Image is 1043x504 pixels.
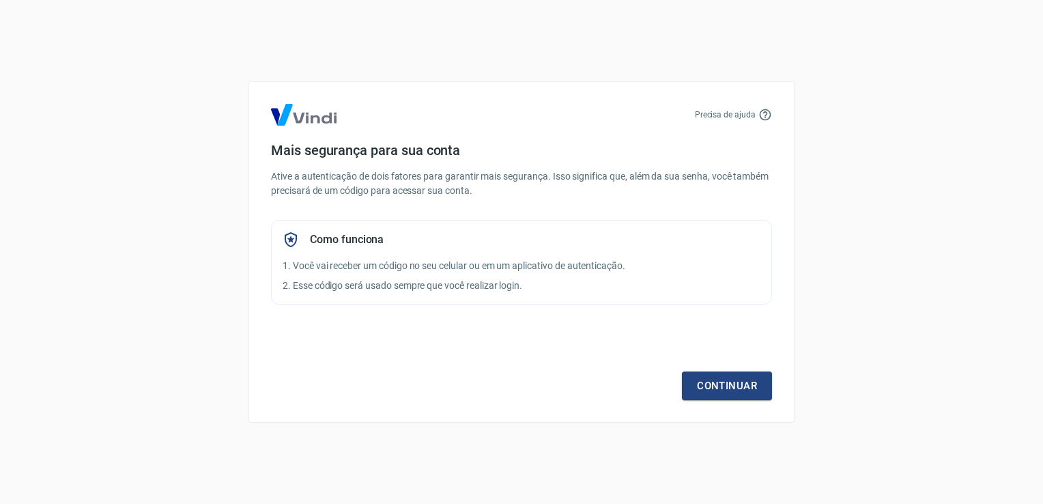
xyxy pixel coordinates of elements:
p: Ative a autenticação de dois fatores para garantir mais segurança. Isso significa que, além da su... [271,169,772,198]
p: 2. Esse código será usado sempre que você realizar login. [283,279,760,293]
p: 1. Você vai receber um código no seu celular ou em um aplicativo de autenticação. [283,259,760,273]
h5: Como funciona [310,233,384,247]
a: Continuar [682,372,772,400]
p: Precisa de ajuda [695,109,756,121]
h4: Mais segurança para sua conta [271,142,772,158]
img: Logo Vind [271,104,337,126]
